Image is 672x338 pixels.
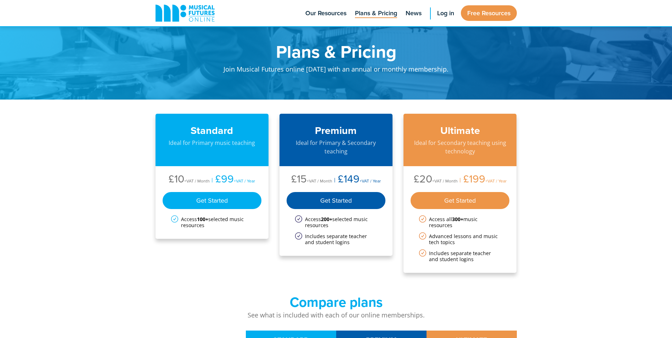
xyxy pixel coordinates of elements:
span: Plans & Pricing [355,9,397,18]
li: Access selected music resources [171,216,253,228]
div: Get Started [411,192,510,209]
p: Ideal for Primary & Secondary teaching [287,139,386,156]
li: Includes separate teacher and student logins [295,233,377,245]
span: +VAT / Month [432,178,458,184]
li: £199 [458,173,507,186]
span: Our Resources [305,9,346,18]
div: Get Started [287,192,386,209]
h1: Plans & Pricing [198,43,474,60]
strong: 300+ [452,216,463,222]
li: £99 [210,173,255,186]
li: £20 [414,173,458,186]
li: Advanced lessons and music tech topics [419,233,501,245]
a: Free Resources [461,5,517,21]
strong: 200+ [321,216,332,222]
p: Ideal for Secondary teaching using technology [411,139,510,156]
p: See what is included with each of our online memberships. [156,310,517,320]
li: Includes separate teacher and student logins [419,250,501,262]
span: +VAT / Month [184,178,210,184]
li: Access selected music resources [295,216,377,228]
li: Access all music resources [419,216,501,228]
h3: Ultimate [411,124,510,137]
span: +VAT / Year [234,178,255,184]
h3: Premium [287,124,386,137]
h2: Compare plans [156,294,517,310]
span: +VAT / Month [307,178,332,184]
p: Join Musical Futures online [DATE] with an annual or monthly membership. [198,60,474,82]
li: £15 [291,173,332,186]
p: Ideal for Primary music teaching [163,139,262,147]
li: £10 [169,173,210,186]
span: News [406,9,422,18]
span: +VAT / Year [360,178,381,184]
span: Log in [437,9,454,18]
span: +VAT / Year [485,178,507,184]
h3: Standard [163,124,262,137]
div: Get Started [163,192,262,209]
strong: 100+ [197,216,208,222]
li: £149 [332,173,381,186]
